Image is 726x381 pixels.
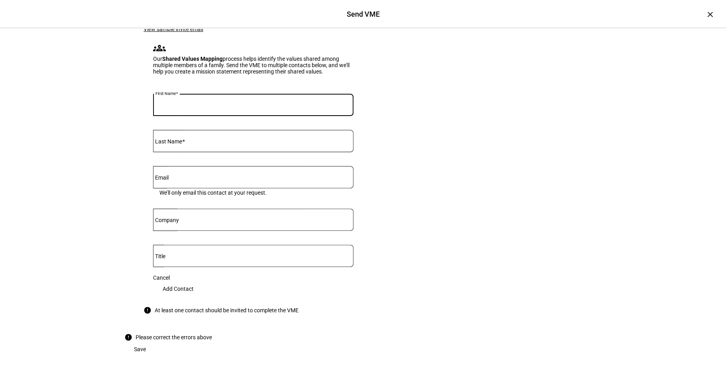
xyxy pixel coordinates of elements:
[155,307,299,313] div: At least one contact should be invited to complete the VME
[155,217,179,223] mat-label: Company
[155,91,176,96] mat-label: First Name
[124,341,155,357] button: Save
[136,334,212,340] div: Please correct the errors above
[153,275,353,281] div: Cancel
[134,341,146,357] span: Save
[153,42,166,54] mat-icon: groups
[155,174,169,181] mat-label: Email
[155,138,182,145] mat-label: Last Name
[162,56,223,62] b: Shared Values Mapping
[704,8,716,21] div: ×
[159,188,267,196] mat-hint: We’ll only email this contact at your request.
[144,306,151,314] mat-icon: error_outline
[124,333,132,341] mat-icon: error_outline
[155,253,165,259] mat-label: Title
[144,26,203,32] a: View sample invite email
[153,56,353,75] div: Our process helps identify the values shared among multiple members of a family. Send the VME to ...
